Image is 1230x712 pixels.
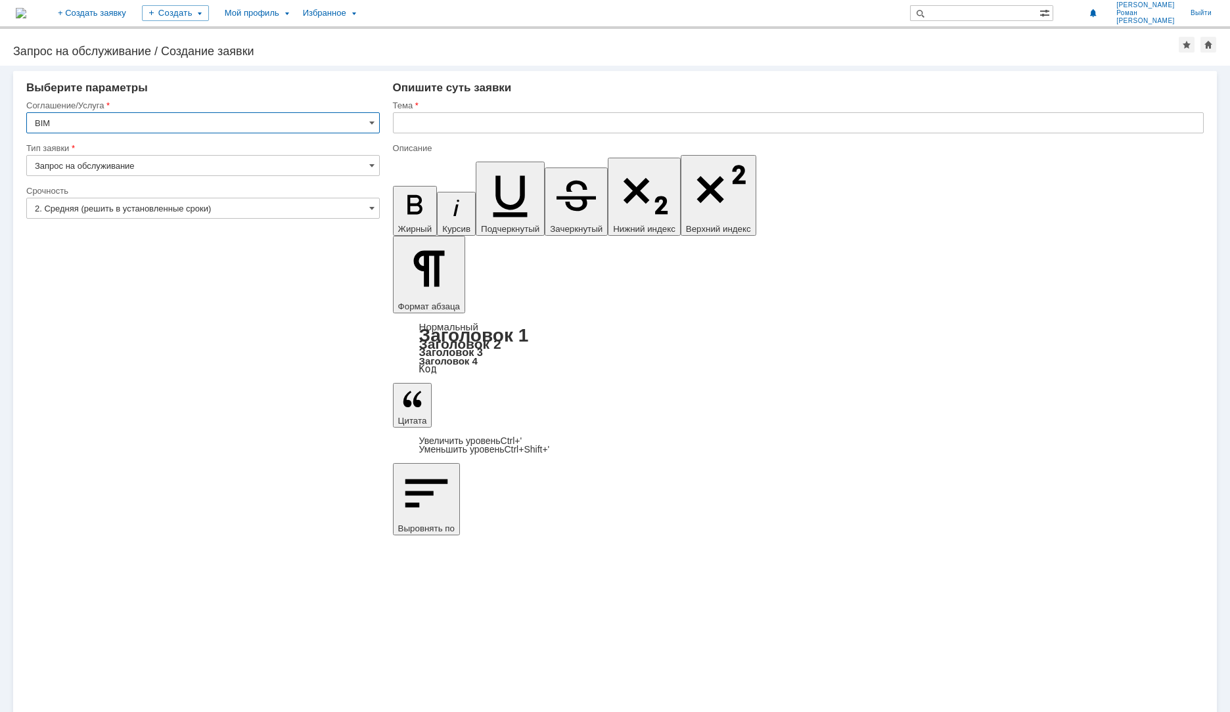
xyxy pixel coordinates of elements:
[16,8,26,18] img: logo
[142,5,209,21] div: Создать
[419,346,483,358] a: Заголовок 3
[16,8,26,18] a: Перейти на домашнюю страницу
[481,224,539,234] span: Подчеркнутый
[26,144,377,152] div: Тип заявки
[26,101,377,110] div: Соглашение/Услуга
[393,101,1201,110] div: Тема
[442,224,470,234] span: Курсив
[393,186,438,236] button: Жирный
[393,144,1201,152] div: Описание
[393,236,465,313] button: Формат абзаца
[398,301,460,311] span: Формат абзаца
[476,162,545,236] button: Подчеркнутый
[545,167,608,236] button: Зачеркнутый
[393,463,460,535] button: Выровнять по
[398,224,432,234] span: Жирный
[393,323,1204,374] div: Формат абзаца
[398,416,427,426] span: Цитата
[13,45,1179,58] div: Запрос на обслуживание / Создание заявки
[1116,1,1175,9] span: [PERSON_NAME]
[26,81,148,94] span: Выберите параметры
[419,355,478,367] a: Заголовок 4
[686,224,751,234] span: Верхний индекс
[419,363,437,375] a: Код
[419,325,529,345] a: Заголовок 1
[437,192,476,236] button: Курсив
[419,435,522,446] a: Increase
[419,321,478,332] a: Нормальный
[1179,37,1195,53] div: Добавить в избранное
[504,444,549,455] span: Ctrl+Shift+'
[26,187,377,195] div: Срочность
[393,383,432,428] button: Цитата
[501,435,522,446] span: Ctrl+'
[608,158,681,236] button: Нижний индекс
[613,224,675,234] span: Нижний индекс
[1039,6,1053,18] span: Расширенный поиск
[550,224,603,234] span: Зачеркнутый
[419,444,550,455] a: Decrease
[419,336,501,351] a: Заголовок 2
[1116,17,1175,25] span: [PERSON_NAME]
[681,155,756,236] button: Верхний индекс
[393,81,512,94] span: Опишите суть заявки
[393,437,1204,454] div: Цитата
[398,523,455,533] span: Выровнять по
[1200,37,1216,53] div: Сделать домашней страницей
[1116,9,1175,17] span: Роман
